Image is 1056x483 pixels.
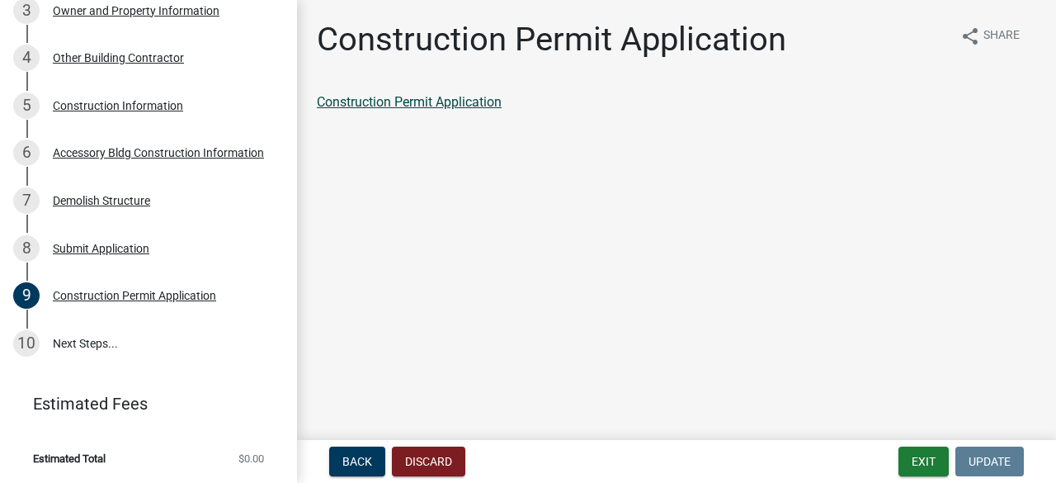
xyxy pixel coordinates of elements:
span: Back [342,455,372,468]
span: Share [983,26,1020,46]
h1: Construction Permit Application [317,20,786,59]
div: Accessory Bldg Construction Information [53,147,264,159]
span: Update [969,455,1011,468]
div: Submit Application [53,243,149,254]
div: 8 [13,235,40,262]
a: Estimated Fees [13,387,271,420]
div: 9 [13,282,40,309]
div: 10 [13,330,40,357]
button: Exit [898,447,949,476]
a: Construction Permit Application [317,94,502,110]
div: 5 [13,92,40,119]
button: Back [329,447,385,476]
div: Other Building Contractor [53,52,184,64]
div: 4 [13,45,40,71]
i: share [960,26,980,46]
div: 7 [13,187,40,214]
div: Construction Information [53,100,183,111]
div: Demolish Structure [53,195,150,206]
span: $0.00 [238,453,264,464]
div: Owner and Property Information [53,5,219,17]
span: Estimated Total [33,453,106,464]
div: Construction Permit Application [53,290,216,301]
button: shareShare [947,20,1033,52]
div: 6 [13,140,40,166]
button: Discard [392,447,465,476]
button: Update [955,447,1024,476]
